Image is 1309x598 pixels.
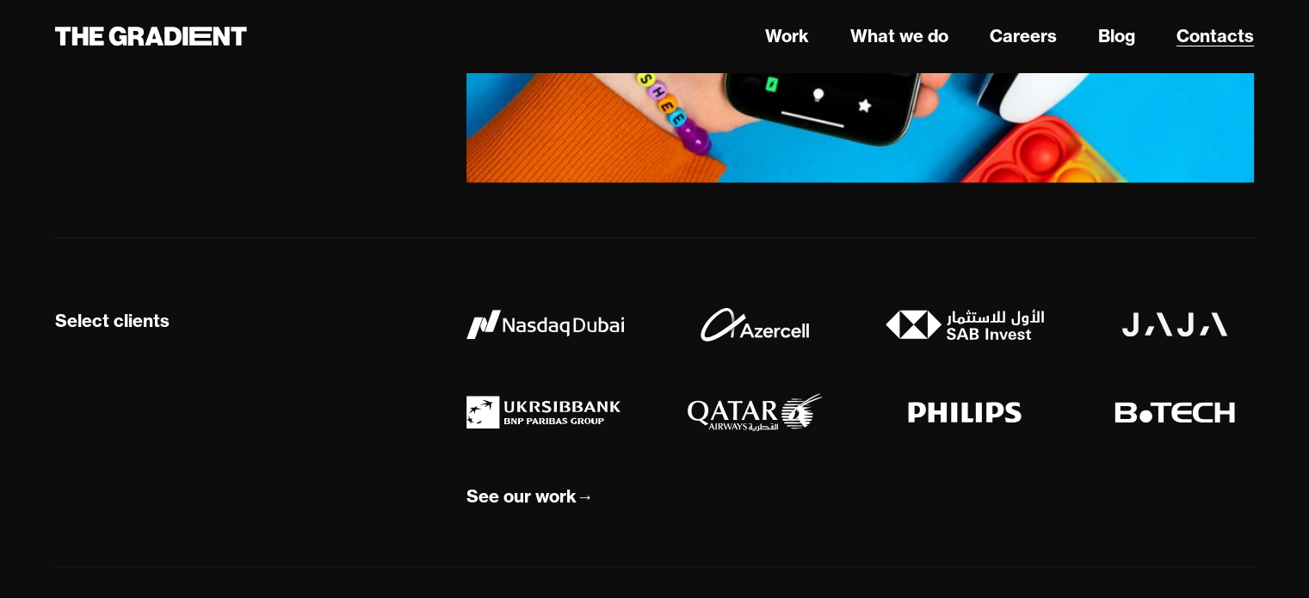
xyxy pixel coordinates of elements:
[466,310,625,339] img: Nasdaq Dubai logo
[1176,23,1254,49] a: Contacts
[765,23,809,49] a: Work
[990,23,1057,49] a: Careers
[1098,23,1135,49] a: Blog
[466,483,594,511] a: See our work→
[850,23,948,49] a: What we do
[55,310,170,332] div: Select clients
[577,485,594,508] div: →
[466,485,577,508] div: See our work
[886,309,1044,339] img: SAB Invest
